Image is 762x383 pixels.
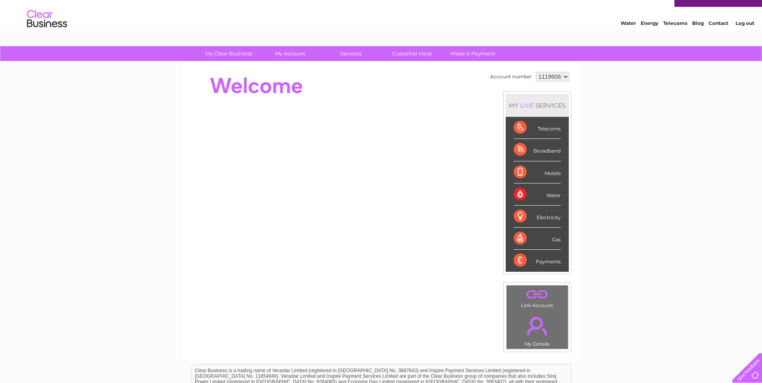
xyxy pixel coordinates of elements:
[611,4,666,14] a: 0333 014 3131
[488,70,534,84] td: Account number
[318,46,384,61] a: Services
[514,250,561,271] div: Payments
[506,285,568,310] td: Link Account
[506,94,569,117] div: MY SERVICES
[257,46,323,61] a: My Account
[440,46,506,61] a: Make A Payment
[514,161,561,183] div: Mobile
[709,34,728,40] a: Contact
[514,139,561,161] div: Broadband
[735,34,754,40] a: Log out
[514,183,561,206] div: Water
[641,34,658,40] a: Energy
[514,206,561,228] div: Electricity
[519,102,535,109] div: LIVE
[663,34,687,40] a: Telecoms
[509,312,566,340] a: .
[514,117,561,139] div: Telecoms
[27,21,67,45] img: logo.png
[514,228,561,250] div: Gas
[196,46,262,61] a: My Clear Business
[379,46,445,61] a: Customer Help
[692,34,704,40] a: Blog
[509,287,566,302] a: .
[621,34,636,40] a: Water
[506,310,568,349] td: My Details
[192,4,571,39] div: Clear Business is a trading name of Verastar Limited (registered in [GEOGRAPHIC_DATA] No. 3667643...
